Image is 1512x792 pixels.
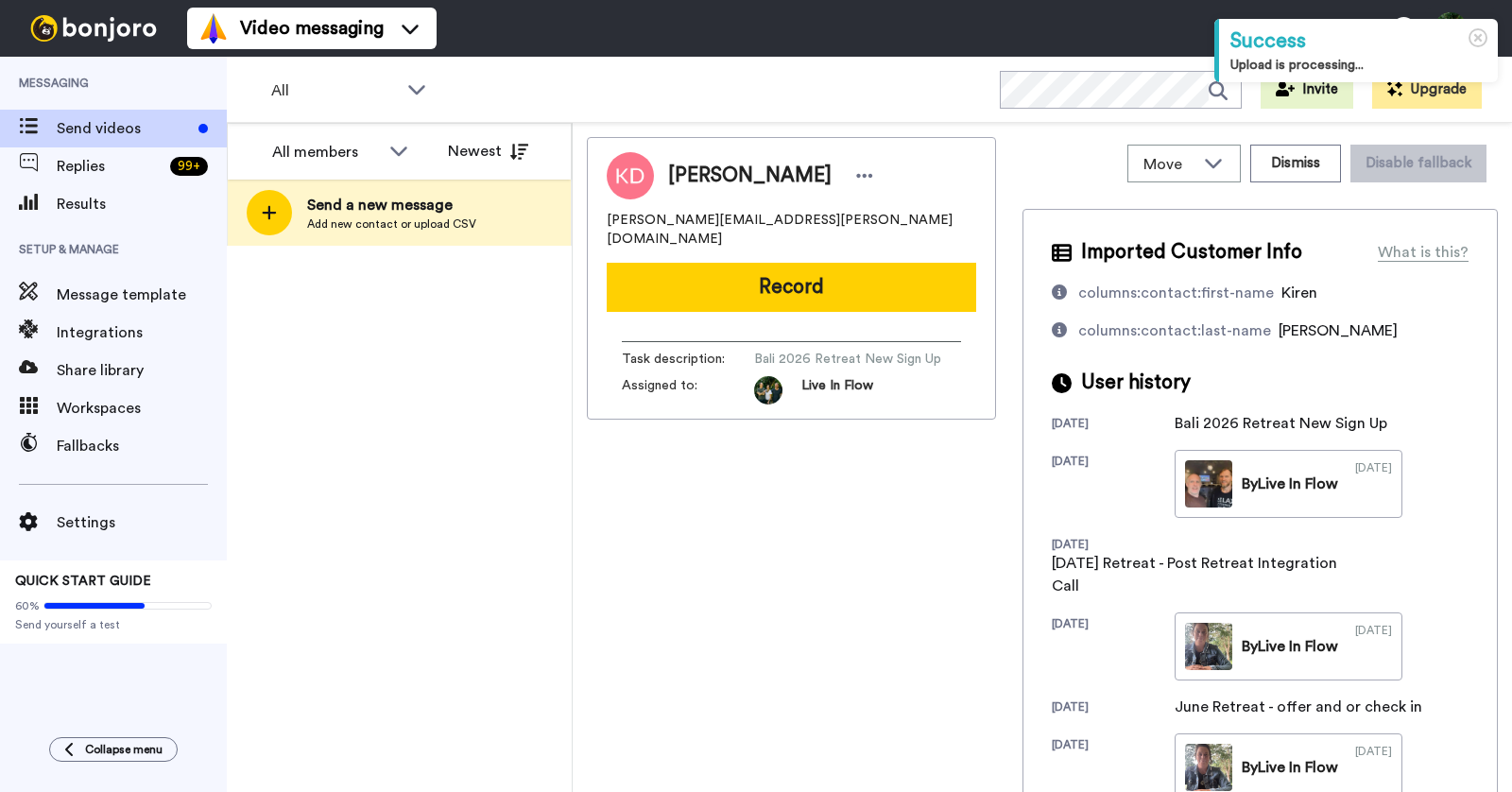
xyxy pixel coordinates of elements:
span: Kiren [1281,285,1317,301]
button: Invite [1261,71,1353,109]
span: Integrations [57,321,227,344]
div: Bali 2026 Retreat New Sign Up [1175,412,1387,435]
button: Collapse menu [49,737,178,762]
div: [DATE] [1052,616,1175,680]
div: [DATE] [1355,744,1392,791]
div: [DATE] [1355,623,1392,670]
button: Upgrade [1372,71,1482,109]
span: User history [1081,369,1191,397]
a: ByLive In Flow[DATE] [1175,612,1402,680]
div: Upload is processing... [1230,56,1486,75]
img: c3ee8290-7314-4b72-80f1-9f7b3f19ffa7-thumb.jpg [1185,460,1232,508]
button: Record [607,263,976,312]
span: [PERSON_NAME] [668,162,832,190]
span: Replies [57,155,163,178]
div: June Retreat - offer and or check in [1175,696,1422,718]
span: Results [57,193,227,215]
button: Dismiss [1250,145,1341,182]
div: 99 + [170,157,208,176]
img: 23d1f88a-975d-4ee0-bf42-d94c8064726c-thumb.jpg [1185,623,1232,670]
span: Settings [57,511,227,534]
a: ByLive In Flow[DATE] [1175,450,1402,518]
span: Send yourself a test [15,617,212,632]
div: [DATE] [1355,460,1392,508]
span: Task description : [622,350,754,369]
img: Image of Kiren Dulku [607,152,654,199]
div: [DATE] Retreat - Post Retreat Integration Call [1052,552,1354,597]
span: Message template [57,284,227,306]
img: bj-logo-header-white.svg [23,15,164,42]
span: Move [1143,153,1194,176]
div: [DATE] [1052,699,1175,718]
img: vm-color.svg [198,13,229,43]
span: [PERSON_NAME][EMAIL_ADDRESS][PERSON_NAME][DOMAIN_NAME] [607,211,976,249]
span: 60% [15,598,40,613]
button: Disable fallback [1350,145,1486,182]
span: Assigned to: [622,376,754,405]
button: Newest [434,132,542,170]
div: [DATE] [1052,416,1175,435]
span: All [271,79,398,102]
span: Workspaces [57,397,227,420]
span: Video messaging [240,15,384,42]
span: QUICK START GUIDE [15,575,151,588]
span: Send videos [57,117,191,140]
span: Imported Customer Info [1081,238,1302,267]
span: Add new contact or upload CSV [307,216,476,232]
div: columns:contact:last-name [1078,319,1271,342]
div: [DATE] [1052,537,1175,552]
img: 0d943135-5d5e-4e5e-b8b7-f9a5d3d10a15-1598330493.jpg [754,376,782,405]
img: 3eccab92-f088-472c-8010-01d58e5c1115-thumb.jpg [1185,744,1232,791]
span: Live In Flow [801,376,873,405]
span: Share library [57,359,227,382]
div: columns:contact:first-name [1078,282,1274,304]
span: [PERSON_NAME] [1279,323,1398,338]
div: Success [1230,26,1486,56]
span: Bali 2026 Retreat New Sign Up [754,350,941,369]
span: Fallbacks [57,435,227,457]
div: What is this? [1378,241,1469,264]
span: Send a new message [307,194,476,216]
div: By Live In Flow [1242,635,1338,658]
div: All members [272,141,380,164]
span: Collapse menu [85,742,163,757]
div: By Live In Flow [1242,756,1338,779]
div: By Live In Flow [1242,473,1338,495]
div: [DATE] [1052,454,1175,518]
